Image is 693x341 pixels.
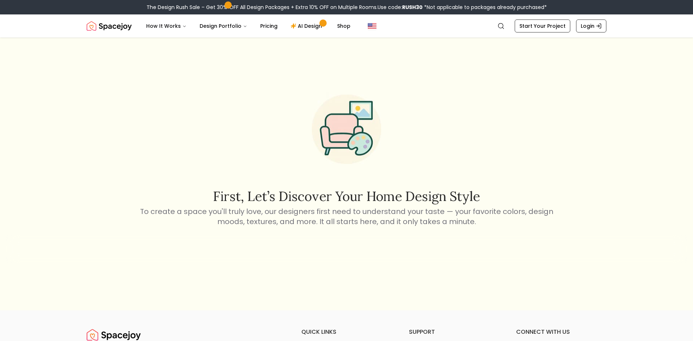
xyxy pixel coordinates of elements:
[331,19,356,33] a: Shop
[402,4,423,11] b: RUSH30
[194,19,253,33] button: Design Portfolio
[378,4,423,11] span: Use code:
[139,189,554,204] h2: First, let’s discover your home design style
[515,19,570,32] a: Start Your Project
[254,19,283,33] a: Pricing
[87,19,132,33] a: Spacejoy
[139,206,554,227] p: To create a space you'll truly love, our designers first need to understand your taste — your fav...
[423,4,547,11] span: *Not applicable to packages already purchased*
[301,328,392,336] h6: quick links
[576,19,606,32] a: Login
[368,22,376,30] img: United States
[140,19,192,33] button: How It Works
[140,19,356,33] nav: Main
[409,328,499,336] h6: support
[147,4,547,11] div: The Design Rush Sale – Get 30% OFF All Design Packages + Extra 10% OFF on Multiple Rooms.
[87,19,132,33] img: Spacejoy Logo
[87,14,606,38] nav: Global
[516,328,606,336] h6: connect with us
[285,19,330,33] a: AI Design
[300,83,393,175] img: Start Style Quiz Illustration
